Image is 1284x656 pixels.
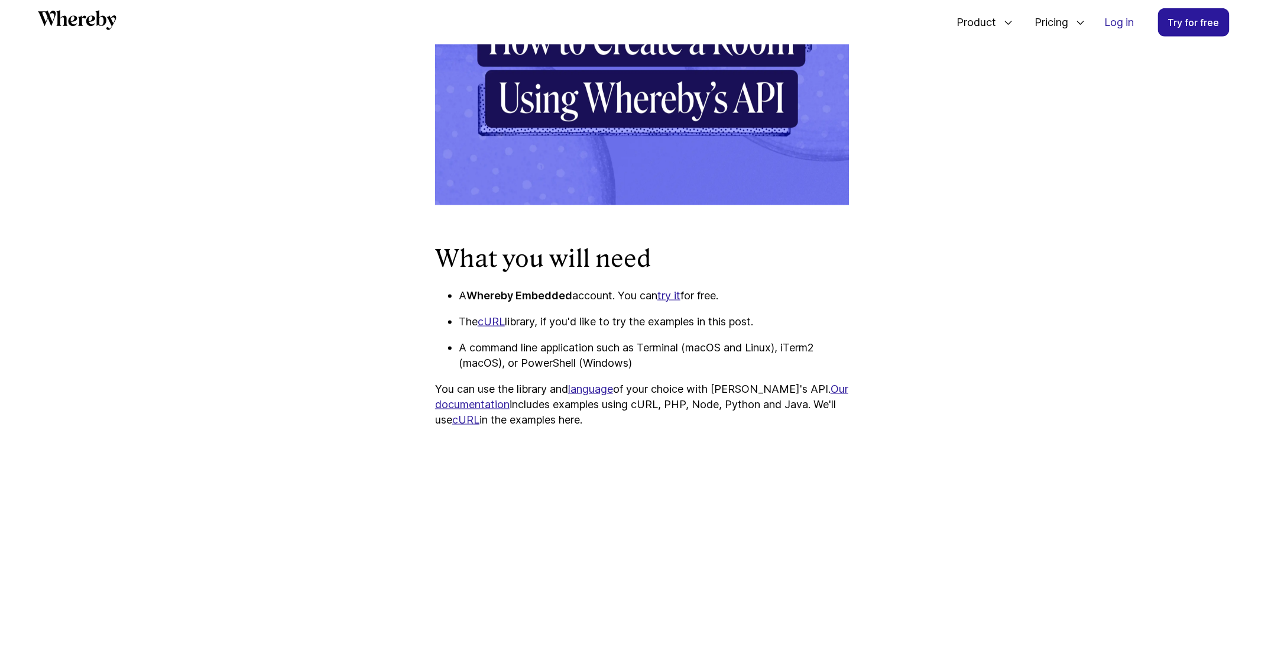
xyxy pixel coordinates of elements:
a: try it [657,289,680,302]
a: Our documentation [435,383,848,411]
a: cURL [478,315,505,328]
p: A command line application such as Terminal (macOS and Linux), iTerm2 (macOS), or PowerShell (Win... [459,340,849,371]
strong: Whereby Embedded [466,289,572,302]
a: cURL [452,413,479,426]
span: Product [945,3,999,42]
a: Whereby [38,10,116,34]
p: You can use the library and of your choice with [PERSON_NAME]'s API. includes examples using cURL... [435,382,849,428]
a: Log in [1095,9,1144,36]
p: A account. You can for free. [459,288,849,303]
svg: Whereby [38,10,116,30]
h2: What you will need [435,243,849,274]
a: Try for free [1158,8,1230,37]
p: The library, if you'd like to try the examples in this post. [459,314,849,329]
span: Pricing [1023,3,1071,42]
a: language [568,383,613,395]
